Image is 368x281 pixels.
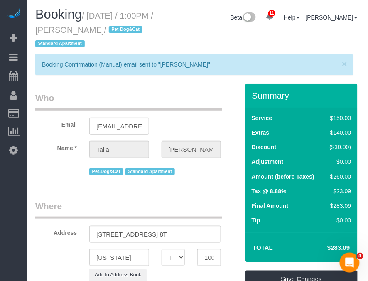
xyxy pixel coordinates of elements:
label: Final Amount [252,202,289,210]
a: Beta [231,14,256,21]
iframe: Intercom live chat [340,253,360,273]
label: Discount [252,143,277,151]
div: $260.00 [326,173,351,181]
h3: Summary [252,91,353,100]
label: Adjustment [252,158,284,166]
a: [PERSON_NAME] [306,14,358,21]
input: Zip Code [197,249,221,266]
label: Tip [252,216,260,224]
div: $23.09 [326,187,351,195]
strong: Total [253,244,273,251]
span: 4 [357,253,363,259]
div: $140.00 [326,128,351,137]
span: Pet-Dog&Cat [89,168,123,175]
a: Help [284,14,300,21]
label: Amount (before Taxes) [252,173,314,181]
legend: Who [35,92,222,111]
span: 11 [268,10,275,17]
label: Tax @ 8.88% [252,187,287,195]
div: ($30.00) [326,143,351,151]
small: / [DATE] / 1:00PM / [PERSON_NAME] [35,11,153,49]
h4: $283.09 [302,244,350,251]
span: × [342,59,347,69]
span: Pet-Dog&Cat [109,26,142,33]
label: Address [29,226,83,237]
span: Standard Apartment [125,168,175,175]
span: Standard Apartment [35,40,85,47]
input: Email [89,118,149,135]
div: $0.00 [326,216,351,224]
div: $0.00 [326,158,351,166]
label: Service [252,114,272,122]
img: Automaid Logo [5,8,22,20]
label: Email [29,118,83,129]
label: Name * [29,141,83,152]
span: Booking [35,7,82,22]
input: City [89,249,149,266]
p: Booking Confirmation (Manual) email sent to "[PERSON_NAME]" [42,60,339,69]
img: New interface [242,12,256,23]
div: $283.09 [326,202,351,210]
div: $150.00 [326,114,351,122]
a: 11 [262,7,278,26]
button: Close [342,59,347,68]
label: Extras [252,128,270,137]
input: Last Name [162,141,221,158]
legend: Where [35,200,222,219]
input: First Name [89,141,149,158]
